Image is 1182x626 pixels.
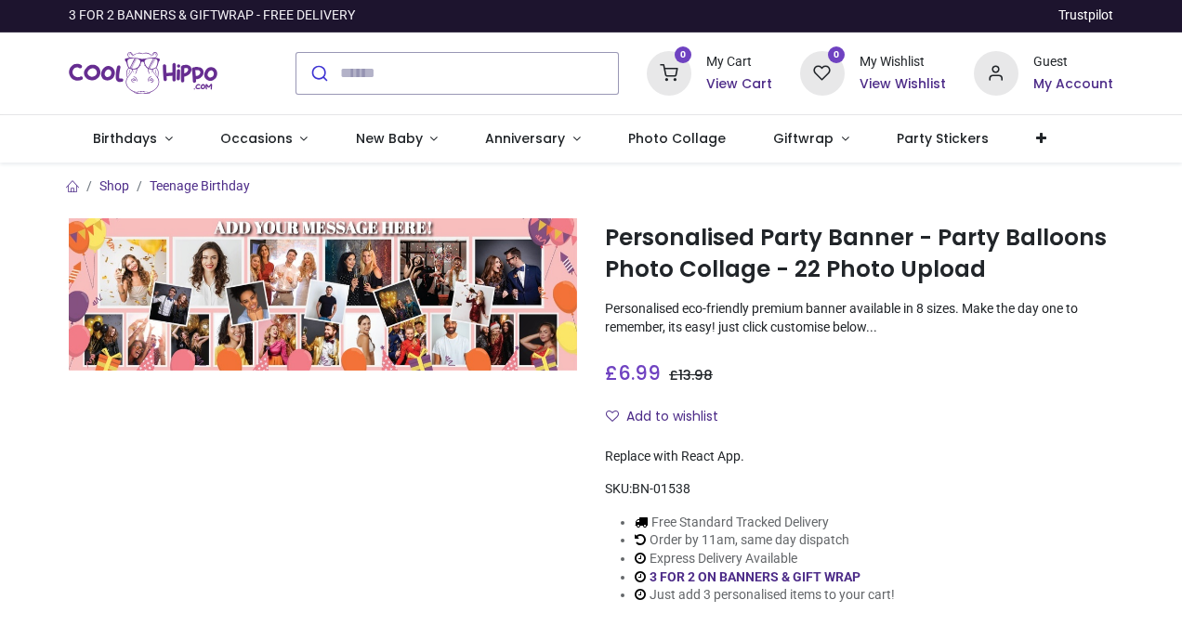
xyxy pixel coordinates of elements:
span: BN-01538 [632,481,690,496]
a: My Account [1033,75,1113,94]
div: Replace with React App. [605,448,1113,466]
a: Giftwrap [750,115,873,163]
li: Order by 11am, same day dispatch [635,531,895,550]
a: Shop [99,178,129,193]
div: SKU: [605,480,1113,499]
li: Express Delivery Available [635,550,895,568]
span: New Baby [356,129,423,148]
a: View Cart [706,75,772,94]
span: £ [669,366,713,385]
span: Party Stickers [897,129,989,148]
a: 0 [800,64,845,79]
div: My Cart [706,53,772,72]
a: View Wishlist [860,75,946,94]
sup: 0 [675,46,692,64]
button: Submit [296,53,340,94]
sup: 0 [828,46,846,64]
span: Birthdays [93,129,157,148]
span: Anniversary [485,129,565,148]
a: 0 [647,64,691,79]
span: 6.99 [618,359,661,386]
a: Occasions [196,115,332,163]
img: Cool Hippo [69,47,217,99]
a: New Baby [332,115,462,163]
span: Occasions [220,129,293,148]
a: Anniversary [462,115,605,163]
a: Logo of Cool Hippo [69,47,217,99]
img: Personalised Party Banner - Party Balloons Photo Collage - 22 Photo Upload [69,218,577,371]
button: Add to wishlistAdd to wishlist [605,401,734,433]
div: My Wishlist [860,53,946,72]
span: Giftwrap [773,129,834,148]
a: Trustpilot [1058,7,1113,25]
div: 3 FOR 2 BANNERS & GIFTWRAP - FREE DELIVERY [69,7,355,25]
span: 13.98 [678,366,713,385]
li: Just add 3 personalised items to your cart! [635,586,895,605]
i: Add to wishlist [606,410,619,423]
span: Photo Collage [628,129,726,148]
p: Personalised eco-friendly premium banner available in 8 sizes. Make the day one to remember, its ... [605,300,1113,336]
div: Guest [1033,53,1113,72]
h1: Personalised Party Banner - Party Balloons Photo Collage - 22 Photo Upload [605,222,1113,286]
a: Birthdays [69,115,196,163]
a: 3 FOR 2 ON BANNERS & GIFT WRAP [650,569,860,584]
span: £ [605,359,661,386]
li: Free Standard Tracked Delivery [635,514,895,532]
a: Teenage Birthday [150,178,250,193]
